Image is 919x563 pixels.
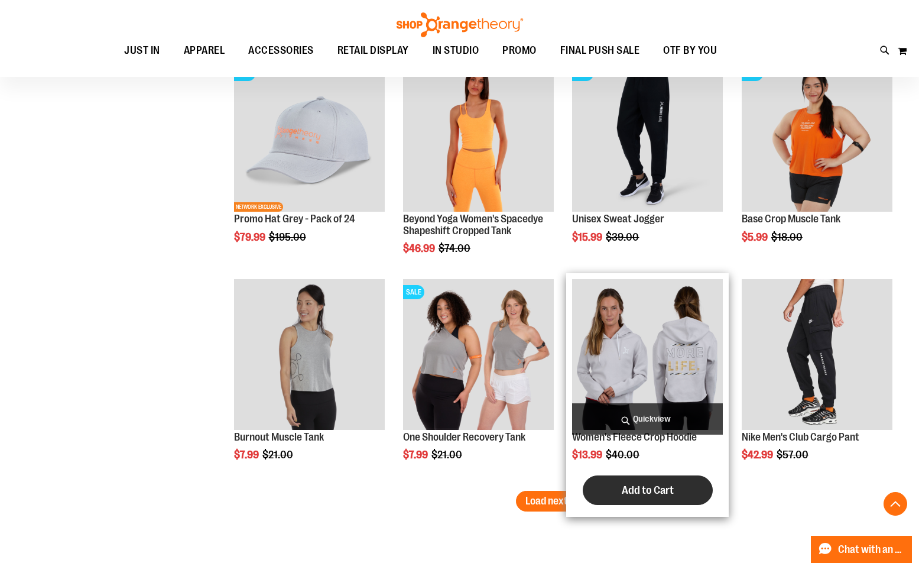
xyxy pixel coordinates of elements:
[403,242,437,254] span: $46.99
[397,55,560,285] div: product
[234,279,385,430] img: Product image for Burnout Muscle Tank
[421,37,491,64] a: IN STUDIO
[403,449,430,461] span: $7.99
[248,37,314,64] span: ACCESSORIES
[663,37,717,64] span: OTF BY YOU
[572,231,604,243] span: $15.99
[403,213,543,237] a: Beyond Yoga Women's Spacedye Shapeshift Cropped Tank
[525,495,595,507] span: Load next items
[572,403,723,435] a: Quickview
[234,231,267,243] span: $79.99
[228,55,391,273] div: product
[403,61,554,212] img: Product image for Beyond Yoga Womens Spacedye Shapeshift Cropped Tank
[234,279,385,432] a: Product image for Burnout Muscle Tank
[439,242,472,254] span: $74.00
[622,484,674,497] span: Add to Cart
[838,544,905,555] span: Chat with an Expert
[431,449,464,461] span: $21.00
[742,231,769,243] span: $5.99
[234,431,324,443] a: Burnout Muscle Tank
[651,37,729,64] a: OTF BY YOU
[884,492,907,516] button: Back To Top
[771,231,804,243] span: $18.00
[326,37,421,64] a: RETAIL DISPLAY
[742,449,775,461] span: $42.99
[172,37,237,64] a: APPAREL
[742,61,892,212] img: Product image for Base Crop Muscle Tank
[606,449,641,461] span: $40.00
[583,475,713,505] button: Add to Cart
[403,279,554,432] a: Main view of One Shoulder Recovery TankSALE
[433,37,479,64] span: IN STUDIO
[403,285,424,299] span: SALE
[228,273,391,491] div: product
[560,37,640,64] span: FINAL PUSH SALE
[262,449,295,461] span: $21.00
[234,213,355,225] a: Promo Hat Grey - Pack of 24
[234,61,385,213] a: Product image for Promo Hat Grey - Pack of 24SALENETWORK EXCLUSIVE
[742,279,892,432] a: Product image for Nike Mens Club Cargo Pant
[742,61,892,213] a: Product image for Base Crop Muscle TankSALE
[566,273,729,517] div: product
[403,431,525,443] a: One Shoulder Recovery Tank
[234,61,385,212] img: Product image for Promo Hat Grey - Pack of 24
[234,449,261,461] span: $7.99
[606,231,641,243] span: $39.00
[572,61,723,213] a: Product image for Unisex Sweat JoggerSALE
[269,231,308,243] span: $195.00
[337,37,409,64] span: RETAIL DISPLAY
[572,213,664,225] a: Unisex Sweat Jogger
[572,279,723,432] a: Product image for Womens Fleece Crop Hoodie
[403,61,554,213] a: Product image for Beyond Yoga Womens Spacedye Shapeshift Cropped Tank
[548,37,652,64] a: FINAL PUSH SALE
[566,55,729,273] div: product
[236,37,326,64] a: ACCESSORIES
[736,55,898,273] div: product
[184,37,225,64] span: APPAREL
[124,37,160,64] span: JUST IN
[572,449,604,461] span: $13.99
[811,536,912,563] button: Chat with an Expert
[112,37,172,64] a: JUST IN
[742,279,892,430] img: Product image for Nike Mens Club Cargo Pant
[491,37,548,64] a: PROMO
[742,431,859,443] a: Nike Men's Club Cargo Pant
[395,12,525,37] img: Shop Orangetheory
[572,61,723,212] img: Product image for Unisex Sweat Jogger
[516,491,604,512] button: Load next items
[572,431,697,443] a: Women's Fleece Crop Hoodie
[736,273,898,491] div: product
[397,273,560,491] div: product
[742,213,840,225] a: Base Crop Muscle Tank
[777,449,810,461] span: $57.00
[403,279,554,430] img: Main view of One Shoulder Recovery Tank
[502,37,537,64] span: PROMO
[572,279,723,430] img: Product image for Womens Fleece Crop Hoodie
[234,202,283,212] span: NETWORK EXCLUSIVE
